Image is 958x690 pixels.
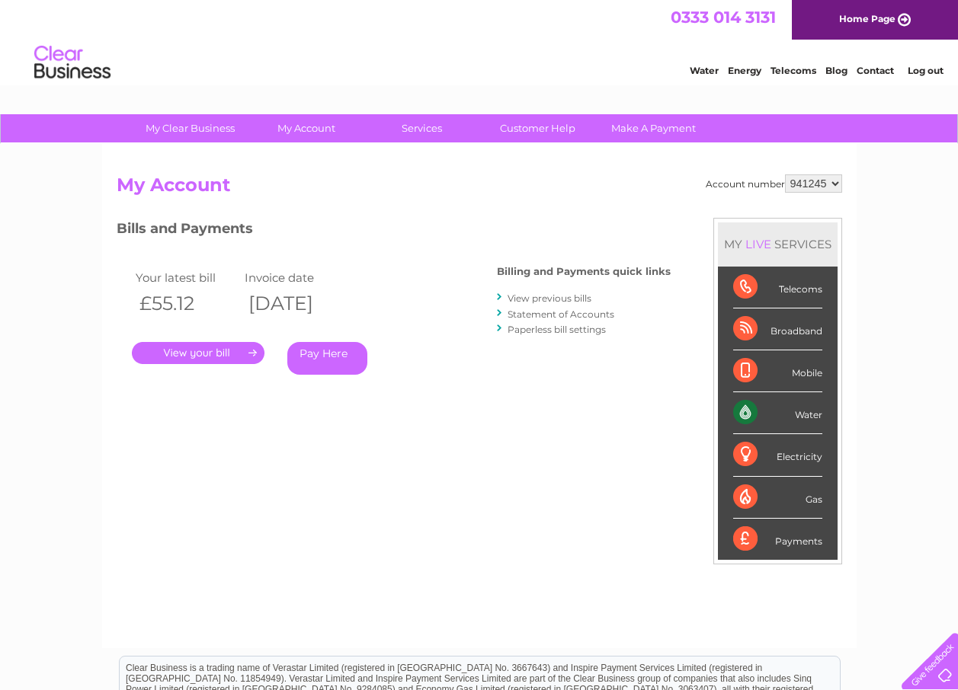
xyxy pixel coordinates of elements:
h3: Bills and Payments [117,218,671,244]
div: MY SERVICES [718,222,838,266]
div: LIVE [742,237,774,251]
img: logo.png [34,40,111,86]
a: Make A Payment [591,114,716,142]
a: Telecoms [771,65,816,76]
h4: Billing and Payments quick links [497,266,671,277]
a: Water [690,65,719,76]
div: Telecoms [733,267,822,308]
a: Customer Help [475,114,601,142]
div: Electricity [733,434,822,476]
a: Contact [857,65,894,76]
div: Gas [733,477,822,519]
a: My Clear Business [127,114,253,142]
a: Statement of Accounts [508,308,614,320]
a: My Account [243,114,369,142]
a: Services [359,114,485,142]
th: £55.12 [132,288,242,319]
a: . [132,342,264,364]
div: Broadband [733,308,822,350]
div: Clear Business is a trading name of Verastar Limited (registered in [GEOGRAPHIC_DATA] No. 3667643... [120,8,840,74]
td: Invoice date [241,267,351,288]
div: Water [733,392,822,434]
a: View previous bills [508,292,591,304]
a: Energy [728,65,761,76]
div: Mobile [733,350,822,392]
th: [DATE] [241,288,351,319]
h2: My Account [117,174,842,203]
td: Your latest bill [132,267,242,288]
a: Paperless bill settings [508,324,606,335]
div: Account number [706,174,842,193]
a: Log out [908,65,944,76]
a: Blog [825,65,847,76]
div: Payments [733,519,822,560]
a: 0333 014 3131 [671,8,776,27]
a: Pay Here [287,342,367,375]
